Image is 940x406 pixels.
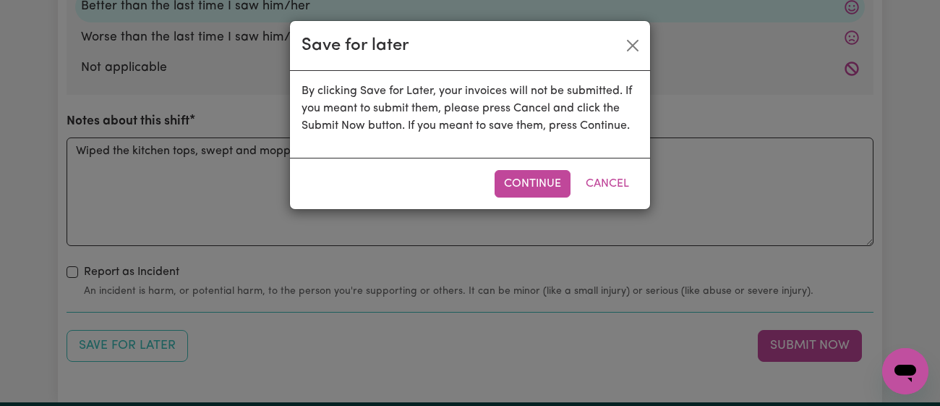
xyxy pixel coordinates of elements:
[495,170,571,198] button: Continue
[576,170,638,198] button: Cancel
[621,34,644,57] button: Close
[302,83,638,135] p: By clicking Save for Later, your invoices will not be submitted. If you meant to submit them, ple...
[302,33,409,59] div: Save for later
[882,348,928,394] iframe: Button to launch messaging window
